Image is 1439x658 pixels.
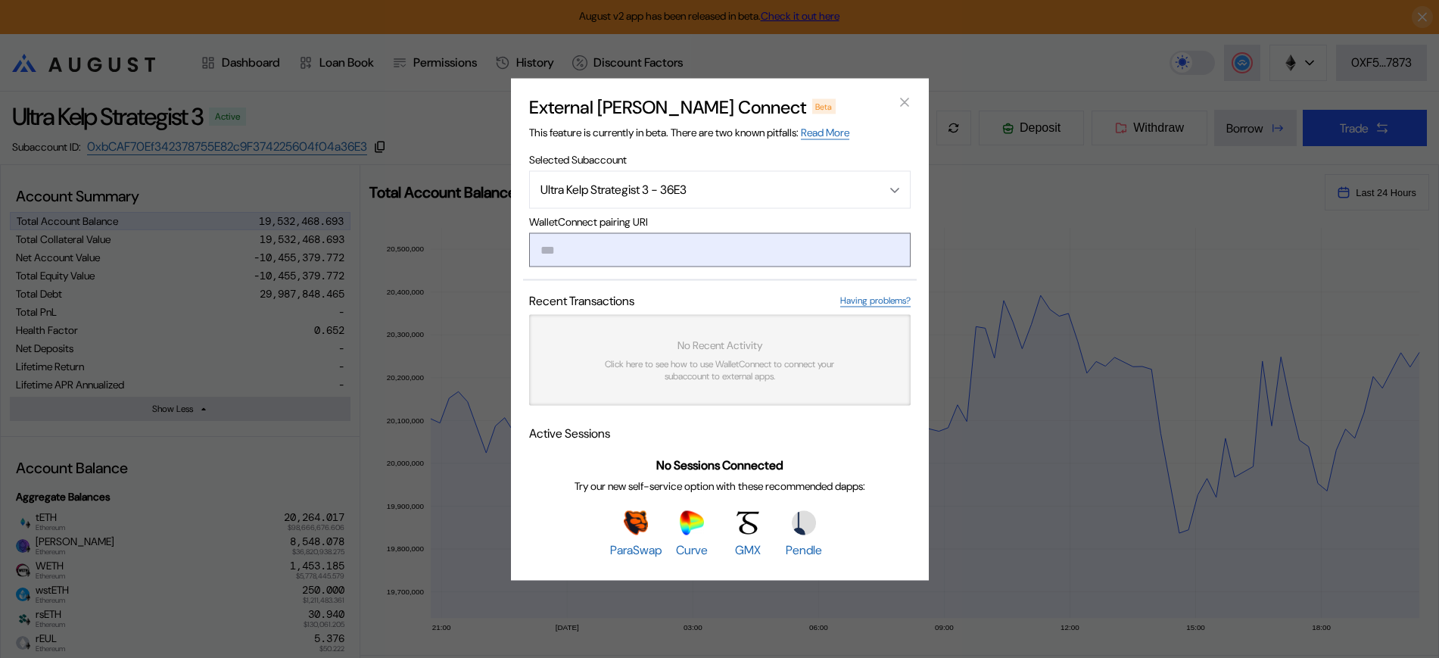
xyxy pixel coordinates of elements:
span: GMX [735,542,761,558]
span: ParaSwap [610,542,662,558]
a: No Recent ActivityClick here to see how to use WalletConnect to connect your subaccount to extern... [529,314,911,405]
span: No Recent Activity [677,338,762,351]
a: PendlePendle [778,511,830,558]
span: Selected Subaccount [529,152,911,166]
a: ParaSwapParaSwap [610,511,662,558]
span: Try our new self-service option with these recommended dapps: [575,479,865,493]
span: Pendle [786,542,822,558]
img: GMX [736,511,760,535]
div: Ultra Kelp Strategist 3 - 36E3 [540,182,860,198]
a: Read More [801,125,849,139]
img: Pendle [792,511,816,535]
span: No Sessions Connected [656,457,783,473]
a: CurveCurve [666,511,718,558]
span: Curve [676,542,708,558]
button: close modal [892,90,917,114]
span: This feature is currently in beta. There are two known pitfalls: [529,125,849,139]
span: Active Sessions [529,425,610,441]
a: Having problems? [840,294,911,307]
div: Beta [812,98,836,114]
img: ParaSwap [624,511,648,535]
span: WalletConnect pairing URI [529,214,911,228]
span: Recent Transactions [529,292,634,308]
button: Open menu [529,170,911,208]
h2: External [PERSON_NAME] Connect [529,95,806,118]
span: Click here to see how to use WalletConnect to connect your subaccount to external apps. [590,357,850,382]
img: Curve [680,511,704,535]
a: GMXGMX [722,511,774,558]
